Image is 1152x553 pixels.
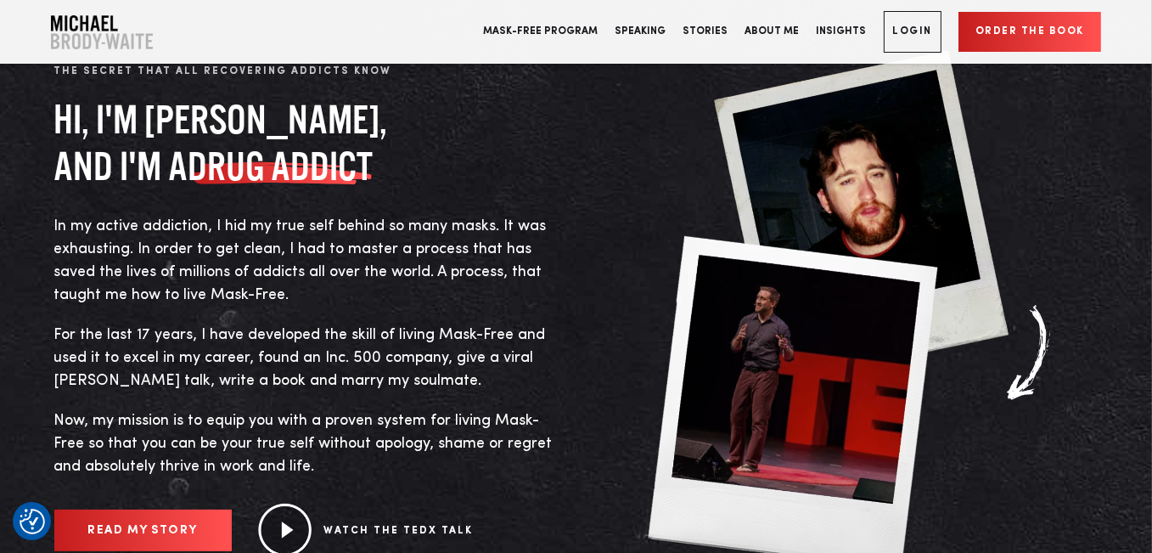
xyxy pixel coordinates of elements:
[51,15,153,49] a: Company Logo Company Logo
[324,526,474,536] a: Watch the TEDX Talk
[54,327,546,388] span: For the last 17 years, I have developed the skill of living Mask-Free and used it to excel in my ...
[958,12,1101,52] a: Order the book
[54,218,547,302] span: In my active addiction, I hid my true self behind so many masks. It was exhausting. In order to g...
[20,509,45,534] button: Consent Preferences
[188,143,374,189] span: drug addict
[884,11,942,53] a: Login
[20,509,45,534] img: Revisit consent button
[54,413,553,474] span: Now, my mission is to equip you with a proven system for living Mask-Free so that you can be your...
[51,15,153,49] img: Company Logo
[54,64,559,79] p: THE SECRET THAT ALL RECOVERING ADDICTS KNOW
[54,96,559,189] h2: Hi, I'm [PERSON_NAME], and I'm a
[54,510,233,551] a: READ MY STORY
